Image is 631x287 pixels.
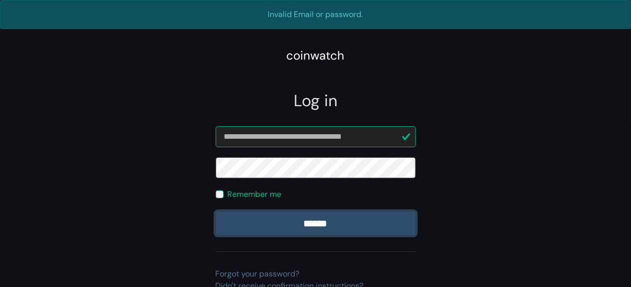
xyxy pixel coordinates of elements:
div: coinwatch [287,47,345,65]
h2: Log in [216,91,416,110]
a: coinwatch [287,52,345,62]
a: Forgot your password? [216,268,300,279]
label: Remember me [228,188,282,200]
